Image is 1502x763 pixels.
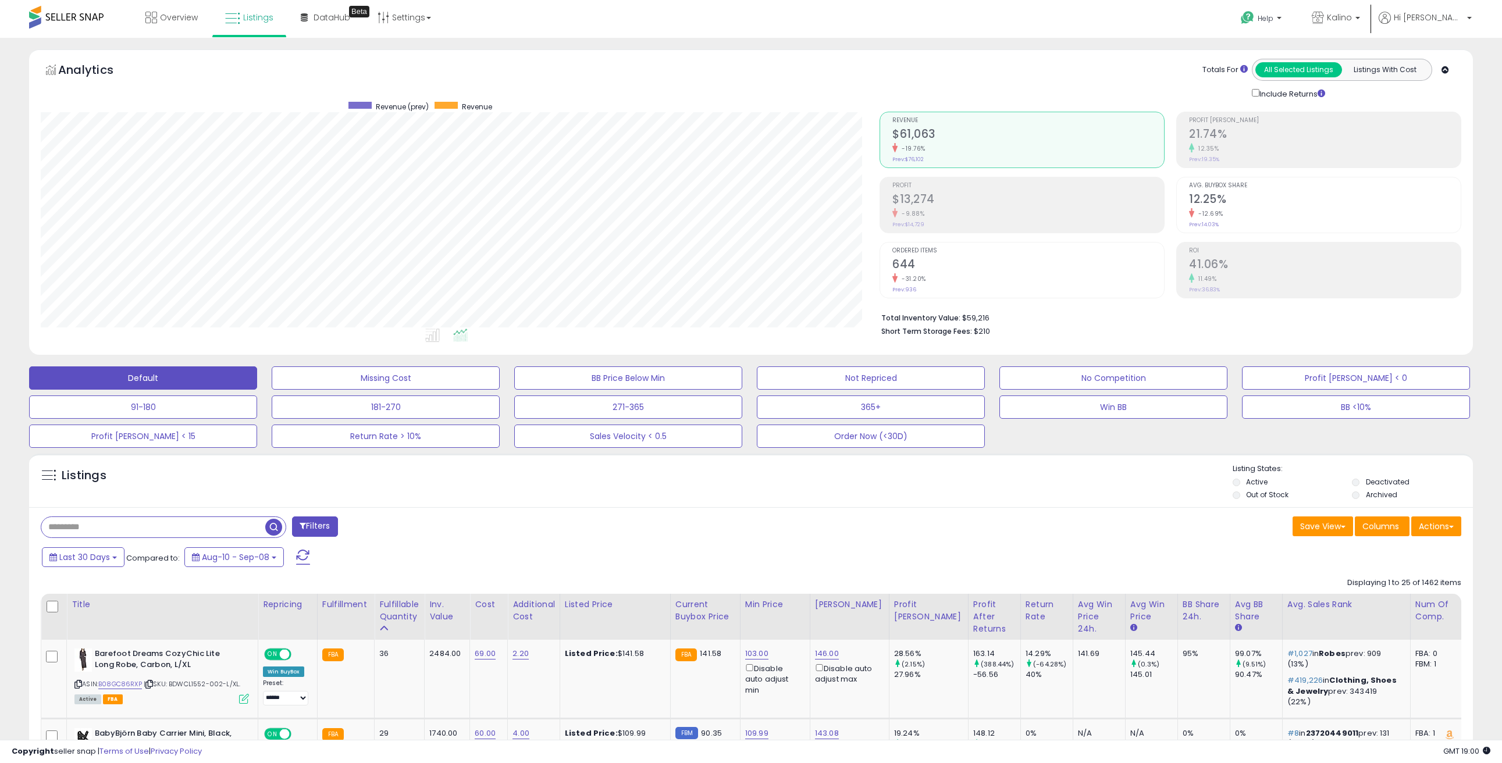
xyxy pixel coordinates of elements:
[1183,728,1221,739] div: 0%
[379,598,419,623] div: Fulfillable Quantity
[144,679,240,689] span: | SKU: BDWCL1552-002-L/XL.
[675,598,735,623] div: Current Buybox Price
[1194,144,1219,153] small: 12.35%
[272,425,500,448] button: Return Rate > 10%
[1189,156,1219,163] small: Prev: 19.35%
[1243,87,1339,100] div: Include Returns
[757,366,985,390] button: Not Repriced
[902,659,925,669] small: (2.15%)
[894,598,963,623] div: Profit [PERSON_NAME]
[12,746,202,757] div: seller snap | |
[1258,13,1273,23] span: Help
[1130,623,1137,633] small: Avg Win Price.
[29,395,257,419] button: 91-180
[263,679,308,705] div: Preset:
[894,648,968,659] div: 28.56%
[1240,10,1255,25] i: Get Help
[99,746,149,757] a: Terms of Use
[1189,221,1219,228] small: Prev: 14.03%
[1130,598,1173,623] div: Avg Win Price
[475,728,496,739] a: 60.00
[379,648,415,659] div: 36
[314,12,350,23] span: DataHub
[1366,477,1410,487] label: Deactivated
[1394,12,1464,23] span: Hi [PERSON_NAME]
[892,248,1164,254] span: Ordered Items
[184,547,284,567] button: Aug-10 - Sep-08
[1026,648,1073,659] div: 14.29%
[322,598,369,611] div: Fulfillment
[892,127,1164,143] h2: $61,063
[512,648,529,659] a: 2.20
[29,425,257,448] button: Profit [PERSON_NAME] < 15
[1287,728,1299,739] span: #8
[59,551,110,563] span: Last 30 Days
[1287,648,1312,659] span: #1,027
[1189,127,1461,143] h2: 21.74%
[243,12,273,23] span: Listings
[1415,598,1458,623] div: Num of Comp.
[1235,669,1282,680] div: 90.47%
[757,425,985,448] button: Order Now (<30D)
[379,728,415,739] div: 29
[98,679,142,689] a: B08GC86RXP
[974,326,990,337] span: $210
[1242,366,1470,390] button: Profit [PERSON_NAME] < 0
[1138,659,1159,669] small: (0.3%)
[892,183,1164,189] span: Profit
[1026,739,1042,748] small: (0%)
[745,662,801,696] div: Disable auto adjust min
[272,395,500,419] button: 181-270
[1026,598,1068,623] div: Return Rate
[1183,648,1221,659] div: 95%
[1306,728,1359,739] span: 23720449011
[1246,477,1268,487] label: Active
[981,659,1014,669] small: (388.44%)
[1255,62,1342,77] button: All Selected Listings
[565,728,661,739] div: $109.99
[1235,648,1282,659] div: 99.07%
[1287,675,1397,696] span: Clothing, Shoes & Jewelry
[1130,648,1177,659] div: 145.44
[892,221,924,228] small: Prev: $14,729
[1366,490,1397,500] label: Archived
[700,648,721,659] span: 141.58
[1194,209,1223,218] small: -12.69%
[263,666,304,677] div: Win BuyBox
[514,366,742,390] button: BB Price Below Min
[757,395,985,419] button: 365+
[322,728,344,741] small: FBA
[74,648,249,703] div: ASIN:
[349,6,369,17] div: Tooltip anchor
[892,117,1164,124] span: Revenue
[42,547,124,567] button: Last 30 Days
[1411,516,1461,536] button: Actions
[892,286,916,293] small: Prev: 936
[1235,728,1282,739] div: 0%
[272,366,500,390] button: Missing Cost
[462,102,492,112] span: Revenue
[265,650,280,659] span: ON
[973,648,1020,659] div: 163.14
[1415,648,1454,659] div: FBA: 0
[1293,516,1353,536] button: Save View
[322,648,344,661] small: FBA
[1026,728,1073,739] div: 0%
[815,648,839,659] a: 146.00
[160,12,198,23] span: Overview
[74,648,92,672] img: 31tC9WXkAyL._SL40_.jpg
[1379,12,1472,38] a: Hi [PERSON_NAME]
[1235,598,1277,623] div: Avg BB Share
[1189,248,1461,254] span: ROI
[973,669,1020,680] div: -56.56
[1242,395,1470,419] button: BB <10%
[892,258,1164,273] h2: 644
[1189,183,1461,189] span: Avg. Buybox Share
[1235,623,1242,633] small: Avg BB Share.
[815,728,839,739] a: 143.08
[58,62,136,81] h5: Analytics
[745,598,805,611] div: Min Price
[892,192,1164,208] h2: $13,274
[745,728,768,739] a: 109.99
[1202,65,1248,76] div: Totals For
